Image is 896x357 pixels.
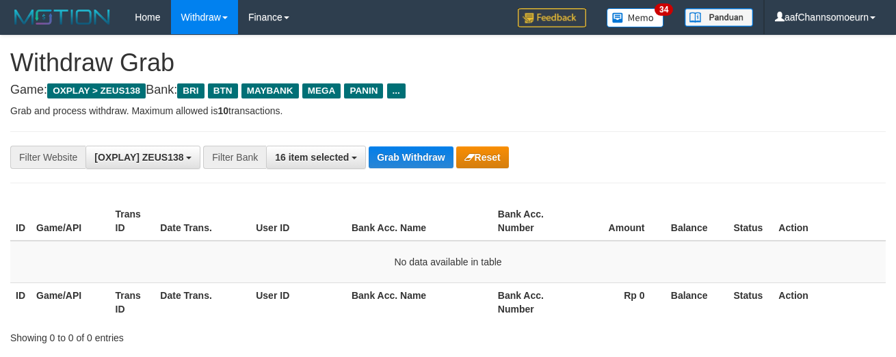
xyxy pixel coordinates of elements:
div: Showing 0 to 0 of 0 entries [10,326,363,345]
th: Balance [665,282,728,321]
img: Button%20Memo.svg [607,8,664,27]
button: [OXPLAY] ZEUS138 [85,146,200,169]
button: Grab Withdraw [369,146,453,168]
span: 34 [655,3,673,16]
strong: 10 [218,105,228,116]
th: Trans ID [110,282,155,321]
th: Game/API [31,282,110,321]
span: BTN [208,83,238,98]
th: Action [773,282,886,321]
span: MEGA [302,83,341,98]
p: Grab and process withdraw. Maximum allowed is transactions. [10,104,886,118]
td: No data available in table [10,241,886,283]
th: User ID [250,202,346,241]
th: Bank Acc. Number [492,202,571,241]
th: ID [10,282,31,321]
th: Status [728,282,773,321]
th: Game/API [31,202,110,241]
button: Reset [456,146,509,168]
h4: Game: Bank: [10,83,886,97]
th: User ID [250,282,346,321]
img: MOTION_logo.png [10,7,114,27]
th: Action [773,202,886,241]
span: BRI [177,83,204,98]
h1: Withdraw Grab [10,49,886,77]
span: OXPLAY > ZEUS138 [47,83,146,98]
th: Rp 0 [571,282,665,321]
img: panduan.png [685,8,753,27]
th: Bank Acc. Number [492,282,571,321]
th: Bank Acc. Name [346,202,492,241]
span: 16 item selected [275,152,349,163]
div: Filter Bank [203,146,266,169]
span: [OXPLAY] ZEUS138 [94,152,183,163]
th: Amount [571,202,665,241]
th: ID [10,202,31,241]
th: Status [728,202,773,241]
button: 16 item selected [266,146,366,169]
span: ... [387,83,406,98]
span: MAYBANK [241,83,299,98]
th: Date Trans. [155,202,250,241]
img: Feedback.jpg [518,8,586,27]
th: Trans ID [110,202,155,241]
span: PANIN [344,83,383,98]
div: Filter Website [10,146,85,169]
th: Date Trans. [155,282,250,321]
th: Balance [665,202,728,241]
th: Bank Acc. Name [346,282,492,321]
